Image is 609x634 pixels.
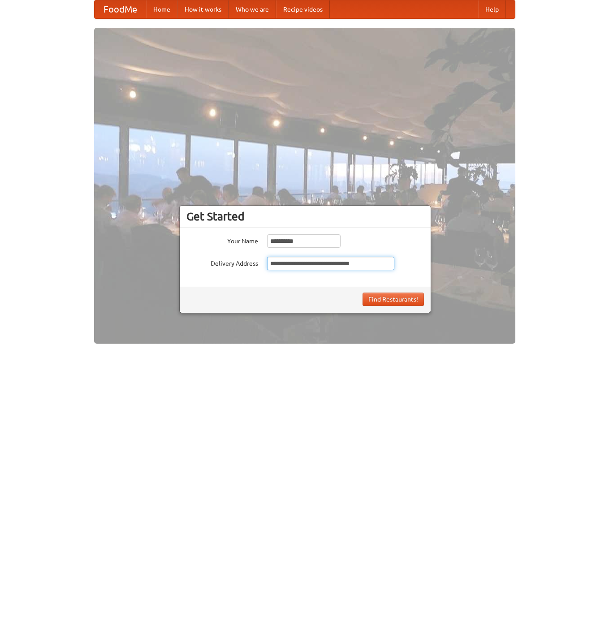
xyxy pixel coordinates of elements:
label: Your Name [186,234,258,246]
h3: Get Started [186,210,424,223]
a: How it works [177,0,229,18]
button: Find Restaurants! [363,293,424,306]
a: Recipe videos [276,0,330,18]
a: Help [478,0,506,18]
a: Home [146,0,177,18]
label: Delivery Address [186,257,258,268]
a: FoodMe [95,0,146,18]
a: Who we are [229,0,276,18]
